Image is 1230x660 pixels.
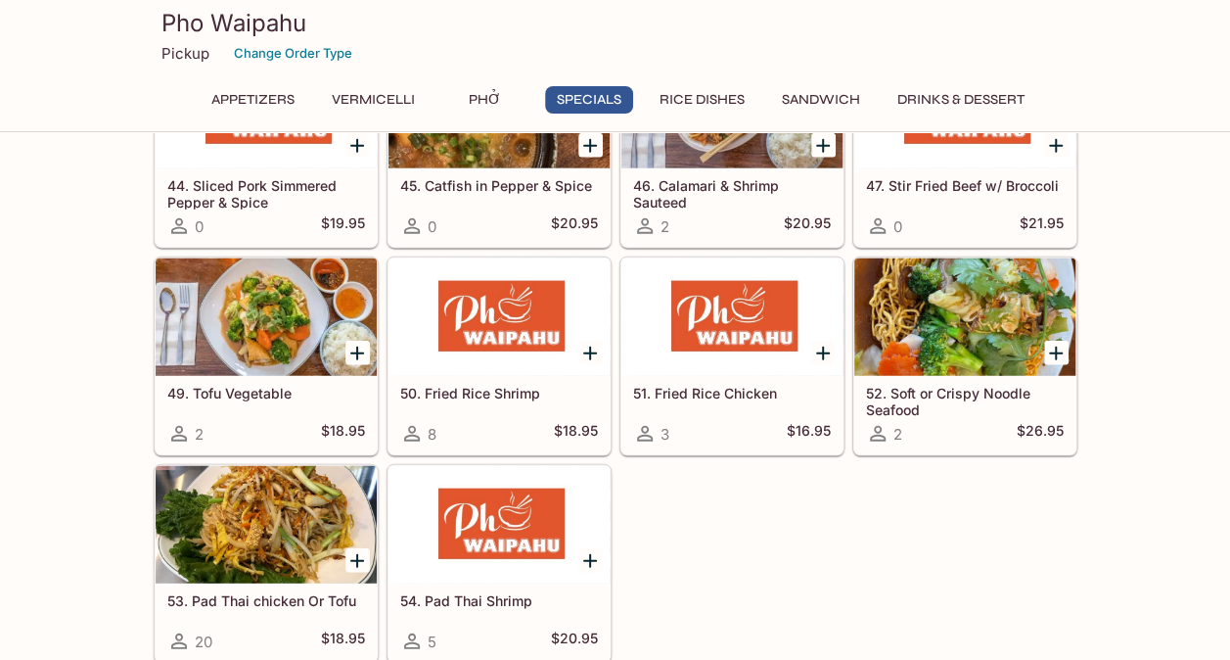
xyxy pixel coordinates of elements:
h5: 49. Tofu Vegetable [167,385,365,401]
h5: $20.95 [551,630,598,653]
button: Phở [441,86,529,114]
button: Add 50. Fried Rice Shrimp [578,341,603,365]
a: 49. Tofu Vegetable2$18.95 [155,258,378,455]
a: 46. Calamari & Shrimp Sauteed2$20.95 [620,50,843,248]
div: 53. Pad Thai chicken Or Tofu [156,466,377,584]
button: Add 52. Soft or Crispy Noodle Seafood [1044,341,1069,365]
div: 51. Fried Rice Chicken [621,259,843,376]
span: 2 [893,425,902,444]
a: 47. Stir Fried Beef w/ Broccoli0$21.95 [853,50,1076,248]
a: 44. Sliced Pork Simmered Pepper & Spice0$19.95 [155,50,378,248]
button: Add 53. Pad Thai chicken Or Tofu [345,548,370,573]
h5: 54. Pad Thai Shrimp [400,592,598,609]
button: Add 54. Pad Thai Shrimp [578,548,603,573]
span: 3 [661,425,669,444]
a: 45. Catfish in Pepper & Spice0$20.95 [387,50,611,248]
span: 0 [893,217,902,236]
div: 54. Pad Thai Shrimp [388,466,610,584]
a: 51. Fried Rice Chicken3$16.95 [620,258,843,455]
h5: $20.95 [784,214,831,238]
span: 8 [428,425,436,444]
span: 0 [195,217,204,236]
button: Drinks & Dessert [887,86,1035,114]
h5: $21.95 [1020,214,1064,238]
h5: 45. Catfish in Pepper & Spice [400,177,598,194]
div: 52. Soft or Crispy Noodle Seafood [854,259,1075,376]
h5: 51. Fried Rice Chicken [633,385,831,401]
p: Pickup [161,44,209,63]
h5: 50. Fried Rice Shrimp [400,385,598,401]
button: Add 49. Tofu Vegetable [345,341,370,365]
span: 20 [195,633,212,651]
button: Add 47. Stir Fried Beef w/ Broccoli [1044,133,1069,158]
h5: $19.95 [321,214,365,238]
h5: $18.95 [554,422,598,446]
div: 45. Catfish in Pepper & Spice [388,51,610,168]
div: 44. Sliced Pork Simmered Pepper & Spice [156,51,377,168]
h5: 46. Calamari & Shrimp Sauteed [633,177,831,210]
button: Change Order Type [225,38,361,69]
a: 50. Fried Rice Shrimp8$18.95 [387,258,611,455]
h5: 53. Pad Thai chicken Or Tofu [167,592,365,609]
button: Vermicelli [321,86,426,114]
div: 47. Stir Fried Beef w/ Broccoli [854,51,1075,168]
span: 2 [195,425,204,444]
button: Add 44. Sliced Pork Simmered Pepper & Spice [345,133,370,158]
h5: $18.95 [321,422,365,446]
h5: 47. Stir Fried Beef w/ Broccoli [866,177,1064,194]
h3: Pho Waipahu [161,8,1070,38]
h5: $16.95 [787,422,831,446]
h5: 52. Soft or Crispy Noodle Seafood [866,385,1064,417]
button: Add 46. Calamari & Shrimp Sauteed [811,133,836,158]
span: 5 [428,633,436,651]
button: Add 51. Fried Rice Chicken [811,341,836,365]
div: 50. Fried Rice Shrimp [388,259,610,376]
a: 52. Soft or Crispy Noodle Seafood2$26.95 [853,258,1076,455]
div: 49. Tofu Vegetable [156,259,377,376]
span: 0 [428,217,436,236]
h5: $18.95 [321,630,365,653]
span: 2 [661,217,669,236]
div: 46. Calamari & Shrimp Sauteed [621,51,843,168]
button: Rice Dishes [649,86,755,114]
h5: $20.95 [551,214,598,238]
button: Add 45. Catfish in Pepper & Spice [578,133,603,158]
h5: 44. Sliced Pork Simmered Pepper & Spice [167,177,365,210]
button: Appetizers [201,86,305,114]
h5: $26.95 [1017,422,1064,446]
button: Specials [545,86,633,114]
button: Sandwich [771,86,871,114]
